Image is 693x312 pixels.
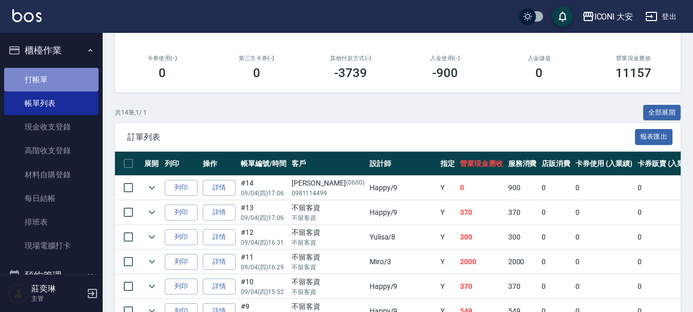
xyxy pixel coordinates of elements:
td: 370 [457,274,506,299]
button: 報表匯出 [635,129,673,145]
p: 09/04 (四) 17:06 [241,213,286,223]
p: 09/04 (四) 15:52 [241,287,286,297]
h2: 入金使用(-) [410,55,480,62]
a: 排班表 [4,210,99,234]
div: 不留客資 [292,252,364,263]
td: Miro /3 [367,250,438,274]
td: 0 [539,225,573,249]
a: 帳單列表 [4,91,99,115]
a: 高階收支登錄 [4,139,99,162]
td: #10 [238,274,289,299]
h2: 第三方卡券(-) [222,55,292,62]
img: Logo [12,9,42,22]
td: 0 [539,250,573,274]
td: Yulisa /8 [367,225,438,249]
td: 0 [573,200,635,225]
td: #12 [238,225,289,249]
td: 2000 [506,250,540,274]
td: Y [438,200,457,225]
td: 0 [573,250,635,274]
div: 不留客資 [292,301,364,312]
td: 2000 [457,250,506,274]
td: 0 [573,176,635,200]
td: 0 [539,274,573,299]
button: expand row [144,205,160,220]
h3: 0 [535,66,543,80]
a: 詳情 [203,254,236,270]
button: ICONI 大安 [578,6,638,27]
div: 不留客資 [292,203,364,213]
th: 服務消費 [506,152,540,176]
td: 0 [539,200,573,225]
a: 現場電腦打卡 [4,234,99,258]
td: 300 [457,225,506,249]
td: 0 [573,274,635,299]
td: 370 [457,200,506,225]
a: 打帳單 [4,68,99,91]
a: 報表匯出 [635,132,673,141]
th: 設計師 [367,152,438,176]
button: save [552,6,573,27]
h2: 營業現金應收 [599,55,668,62]
p: 0981114499 [292,189,364,198]
td: 0 [573,225,635,249]
th: 指定 [438,152,457,176]
button: 列印 [165,205,198,221]
p: 09/04 (四) 16:31 [241,238,286,247]
button: 登出 [641,7,681,26]
th: 卡券使用 (入業績) [573,152,635,176]
a: 詳情 [203,279,236,295]
th: 帳單編號/時間 [238,152,289,176]
td: #14 [238,176,289,200]
div: [PERSON_NAME] [292,178,364,189]
p: 09/04 (四) 17:06 [241,189,286,198]
img: Person [8,283,29,304]
a: 現金收支登錄 [4,115,99,139]
div: 不留客資 [292,227,364,238]
td: Y [438,225,457,249]
p: 09/04 (四) 16:29 [241,263,286,272]
button: 全部展開 [643,105,681,121]
a: 每日結帳 [4,187,99,210]
h5: 莊奕琳 [31,284,84,294]
h3: 0 [253,66,260,80]
h3: 11157 [615,66,651,80]
td: Y [438,274,457,299]
p: 共 14 筆, 1 / 1 [115,108,147,117]
button: expand row [144,254,160,269]
a: 詳情 [203,205,236,221]
button: expand row [144,279,160,294]
a: 詳情 [203,180,236,196]
td: 0 [457,176,506,200]
td: Y [438,176,457,200]
p: 不留客資 [292,287,364,297]
div: 不留客資 [292,277,364,287]
td: 300 [506,225,540,249]
th: 客戶 [289,152,367,176]
p: 不留客資 [292,263,364,272]
button: 列印 [165,229,198,245]
p: 不留客資 [292,213,364,223]
p: 不留客資 [292,238,364,247]
td: 900 [506,176,540,200]
button: 預約管理 [4,262,99,289]
p: (0660) [346,178,364,189]
td: 0 [539,176,573,200]
th: 店販消費 [539,152,573,176]
th: 營業現金應收 [457,152,506,176]
h3: -900 [432,66,458,80]
td: 370 [506,274,540,299]
div: ICONI 大安 [594,10,633,23]
span: 訂單列表 [127,132,635,142]
a: 材料自購登錄 [4,163,99,187]
h2: 卡券使用(-) [127,55,197,62]
td: Y [438,250,457,274]
button: 列印 [165,279,198,295]
td: Happy /9 [367,200,438,225]
button: 列印 [165,180,198,196]
button: 列印 [165,254,198,270]
button: expand row [144,229,160,245]
th: 展開 [142,152,162,176]
h2: 其他付款方式(-) [316,55,386,62]
td: Happy /9 [367,176,438,200]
